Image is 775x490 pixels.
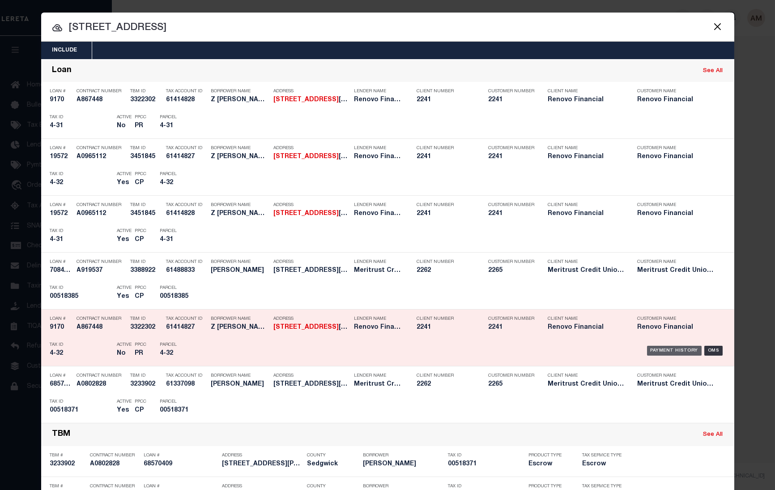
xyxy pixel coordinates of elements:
[160,350,200,357] h5: 4-32
[583,453,627,458] p: Tax Service Type
[417,202,475,208] p: Client Number
[166,373,207,378] p: Tax Account ID
[50,115,113,120] p: Tax ID
[489,153,533,161] h5: 2241
[117,350,131,357] h5: No
[77,96,126,104] h5: A867448
[117,407,131,414] h5: Yes
[417,373,475,378] p: Client Number
[117,236,131,244] h5: Yes
[211,146,269,151] p: Borrower Name
[50,293,113,301] h5: 00518385
[160,293,200,301] h5: 00518385
[131,146,162,151] p: TBM ID
[448,460,524,468] h5: 00518371
[307,453,359,458] p: County
[211,259,269,265] p: Borrower Name
[50,89,72,94] p: Loan #
[166,202,207,208] p: Tax Account ID
[117,399,132,404] p: Active
[274,324,339,331] strong: [STREET_ADDRESS]
[90,460,140,468] h5: A0802828
[166,316,207,322] p: Tax Account ID
[50,324,72,331] h5: 9170
[417,153,475,161] h5: 2241
[354,96,404,104] h5: Renovo Financial
[131,210,162,218] h5: 3451845
[489,267,533,275] h5: 2265
[117,122,131,130] h5: No
[354,210,404,218] h5: Renovo Financial
[160,228,200,234] p: Parcel
[50,350,113,357] h5: 4-32
[50,172,113,177] p: Tax ID
[489,259,535,265] p: Customer Number
[274,146,350,151] p: Address
[117,293,131,301] h5: Yes
[548,202,624,208] p: Client Name
[638,381,714,388] h5: Meritrust Credit Union - Residential
[274,97,339,103] strong: [STREET_ADDRESS]
[529,453,569,458] p: Product Type
[417,210,475,218] h5: 2241
[131,267,162,275] h5: 3388922
[363,453,444,458] p: Borrower
[354,259,404,265] p: Lender Name
[90,484,140,489] p: Contract Number
[638,259,714,265] p: Customer Name
[144,460,218,468] h5: 68570409
[166,381,207,388] h5: 61337098
[548,89,624,94] p: Client Name
[211,89,269,94] p: Borrower Name
[211,373,269,378] p: Borrower Name
[52,430,71,440] div: TBM
[50,179,113,187] h5: 4-32
[131,202,162,208] p: TBM ID
[638,373,714,378] p: Customer Name
[135,236,147,244] h5: CP
[160,172,200,177] p: Parcel
[117,228,132,234] p: Active
[135,179,147,187] h5: CP
[363,460,444,468] h5: Diane Huynh
[548,146,624,151] p: Client Name
[638,324,714,331] h5: Renovo Financial
[548,153,624,161] h5: Renovo Financial
[211,267,269,275] h5: CARSON LEE
[131,259,162,265] p: TBM ID
[144,453,218,458] p: Loan #
[448,453,524,458] p: Tax ID
[50,267,72,275] h5: 70848068
[50,210,72,218] h5: 19572
[489,324,533,331] h5: 2241
[489,381,533,388] h5: 2265
[50,202,72,208] p: Loan #
[50,259,72,265] p: Loan #
[41,20,734,36] input: Start typing...
[548,259,624,265] p: Client Name
[583,460,627,468] h5: Escrow
[50,460,86,468] h5: 3233902
[548,381,624,388] h5: Meritrust Credit Union - Commercial
[703,432,723,438] a: See All
[417,89,475,94] p: Client Number
[222,460,303,468] h5: 2652 E Fairchild St
[117,342,132,348] p: Active
[50,236,113,244] h5: 4-31
[274,267,350,275] h5: 2639 E Fairchild St Park City, ...
[417,316,475,322] p: Client Number
[50,407,113,414] h5: 00518371
[135,122,147,130] h5: PR
[144,484,218,489] p: Loan #
[77,259,126,265] p: Contract Number
[77,146,126,151] p: Contract Number
[211,210,269,218] h5: Z WILLIAMS, INC.
[638,96,714,104] h5: Renovo Financial
[354,324,404,331] h5: Renovo Financial
[222,484,303,489] p: Address
[160,122,200,130] h5: 4-31
[211,316,269,322] p: Borrower Name
[354,146,404,151] p: Lender Name
[77,267,126,275] h5: A919537
[135,399,147,404] p: PPCC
